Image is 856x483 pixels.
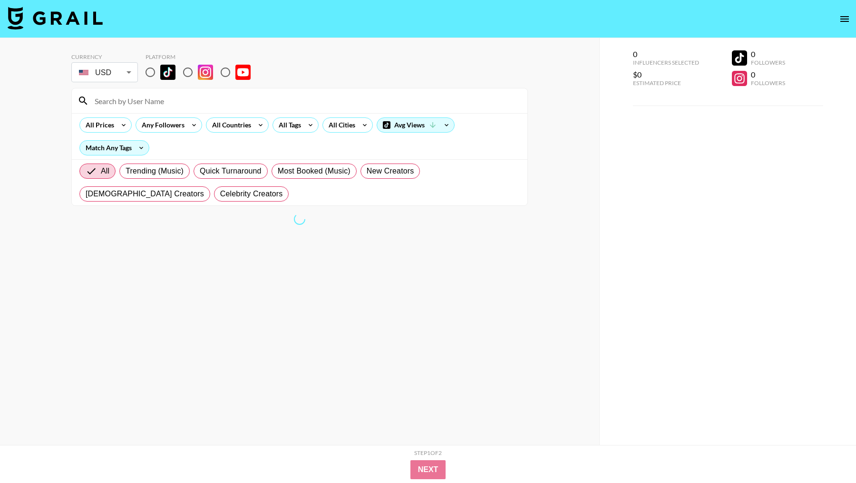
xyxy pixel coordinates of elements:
[367,165,414,177] span: New Creators
[377,118,454,132] div: Avg Views
[414,449,442,456] div: Step 1 of 2
[71,53,138,60] div: Currency
[235,65,251,80] img: YouTube
[198,65,213,80] img: Instagram
[633,79,699,87] div: Estimated Price
[751,79,785,87] div: Followers
[89,93,522,108] input: Search by User Name
[751,59,785,66] div: Followers
[835,10,854,29] button: open drawer
[633,70,699,79] div: $0
[293,213,307,226] span: Refreshing bookers, clients, countries, tags, cities, talent, talent...
[273,118,303,132] div: All Tags
[80,141,149,155] div: Match Any Tags
[206,118,253,132] div: All Countries
[278,165,350,177] span: Most Booked (Music)
[410,460,446,479] button: Next
[8,7,103,29] img: Grail Talent
[808,435,845,472] iframe: Drift Widget Chat Controller
[160,65,175,80] img: TikTok
[751,70,785,79] div: 0
[751,49,785,59] div: 0
[73,64,136,81] div: USD
[80,118,116,132] div: All Prices
[633,59,699,66] div: Influencers Selected
[86,188,204,200] span: [DEMOGRAPHIC_DATA] Creators
[200,165,262,177] span: Quick Turnaround
[633,49,699,59] div: 0
[126,165,184,177] span: Trending (Music)
[136,118,186,132] div: Any Followers
[101,165,109,177] span: All
[323,118,357,132] div: All Cities
[146,53,258,60] div: Platform
[220,188,283,200] span: Celebrity Creators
